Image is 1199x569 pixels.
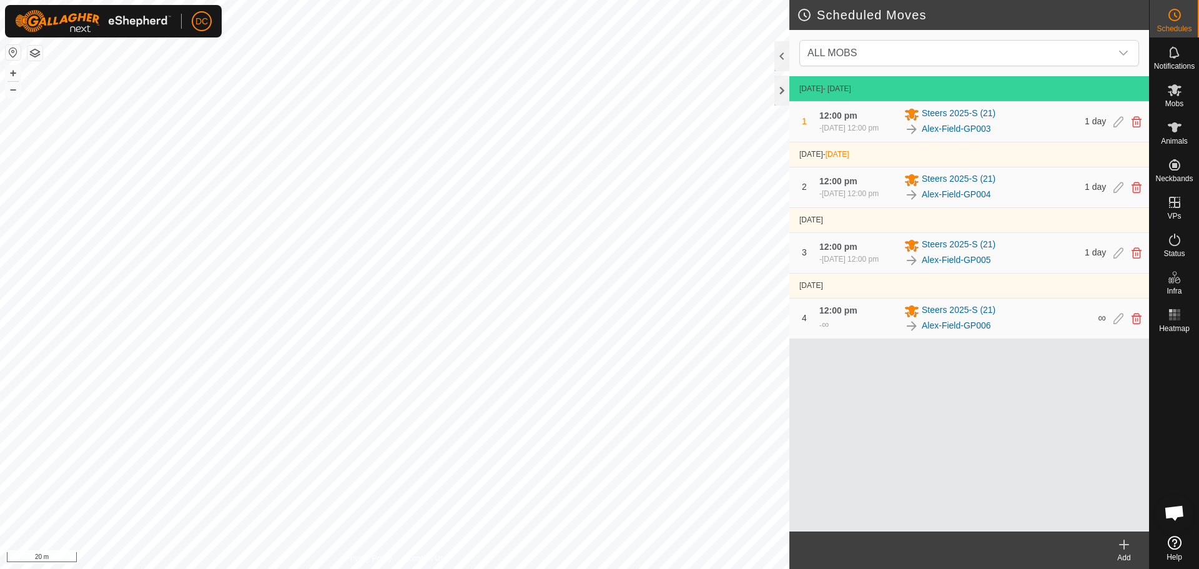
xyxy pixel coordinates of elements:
[822,255,879,264] span: [DATE] 12:00 pm
[819,305,857,315] span: 12:00 pm
[6,66,21,81] button: +
[1163,250,1185,257] span: Status
[799,215,823,224] span: [DATE]
[1085,182,1106,192] span: 1 day
[922,319,991,332] a: Alex-Field-GP006
[1159,325,1190,332] span: Heatmap
[1154,62,1195,70] span: Notifications
[826,150,849,159] span: [DATE]
[922,122,991,136] a: Alex-Field-GP003
[802,247,807,257] span: 3
[819,254,879,265] div: -
[1085,116,1106,126] span: 1 day
[819,176,857,186] span: 12:00 pm
[407,553,444,564] a: Contact Us
[823,84,851,93] span: - [DATE]
[1099,552,1149,563] div: Add
[922,304,995,319] span: Steers 2025-S (21)
[822,189,879,198] span: [DATE] 12:00 pm
[1165,100,1183,107] span: Mobs
[6,45,21,60] button: Reset Map
[922,172,995,187] span: Steers 2025-S (21)
[904,122,919,137] img: To
[802,313,807,323] span: 4
[1161,137,1188,145] span: Animals
[904,253,919,268] img: To
[1167,553,1182,561] span: Help
[799,84,823,93] span: [DATE]
[904,319,919,334] img: To
[1157,25,1192,32] span: Schedules
[802,116,807,126] span: 1
[1167,287,1182,295] span: Infra
[819,317,829,332] div: -
[802,41,1111,66] span: ALL MOBS
[822,319,829,330] span: ∞
[1085,247,1106,257] span: 1 day
[922,238,995,253] span: Steers 2025-S (21)
[799,150,823,159] span: [DATE]
[819,242,857,252] span: 12:00 pm
[345,553,392,564] a: Privacy Policy
[1150,531,1199,566] a: Help
[922,188,991,201] a: Alex-Field-GP004
[27,46,42,61] button: Map Layers
[6,82,21,97] button: –
[799,281,823,290] span: [DATE]
[807,47,857,58] span: ALL MOBS
[922,107,995,122] span: Steers 2025-S (21)
[819,111,857,121] span: 12:00 pm
[1156,494,1193,532] div: Open chat
[195,15,208,28] span: DC
[15,10,171,32] img: Gallagher Logo
[1111,41,1136,66] div: dropdown trigger
[819,122,879,134] div: -
[904,187,919,202] img: To
[822,124,879,132] span: [DATE] 12:00 pm
[823,150,849,159] span: -
[1098,312,1106,324] span: ∞
[797,7,1149,22] h2: Scheduled Moves
[1155,175,1193,182] span: Neckbands
[802,182,807,192] span: 2
[1167,212,1181,220] span: VPs
[819,188,879,199] div: -
[922,254,991,267] a: Alex-Field-GP005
